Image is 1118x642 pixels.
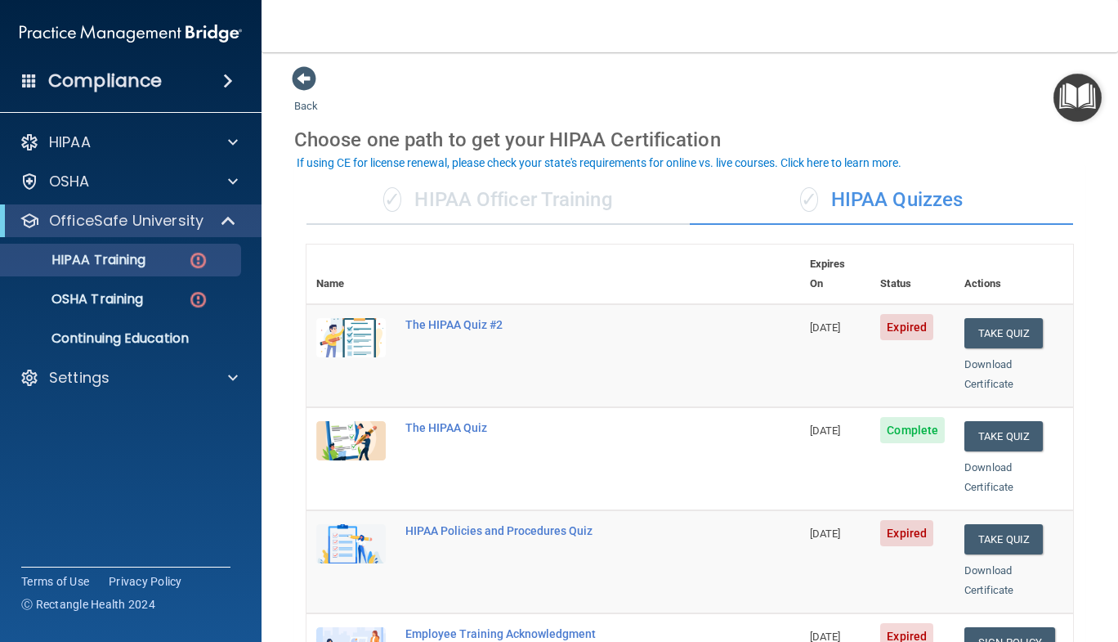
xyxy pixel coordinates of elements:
[188,290,208,310] img: danger-circle.6113f641.png
[800,245,871,304] th: Expires On
[48,70,162,92] h4: Compliance
[11,291,143,308] p: OSHA Training
[188,250,208,271] img: danger-circle.6113f641.png
[21,573,89,590] a: Terms of Use
[49,172,90,191] p: OSHA
[690,176,1073,225] div: HIPAA Quizzes
[405,524,718,537] div: HIPAA Policies and Procedures Quiz
[1053,74,1102,122] button: Open Resource Center
[964,461,1013,493] a: Download Certificate
[11,330,234,347] p: Continuing Education
[964,564,1013,596] a: Download Certificate
[21,596,155,613] span: Ⓒ Rectangle Health 2024
[109,573,182,590] a: Privacy Policy
[20,132,238,152] a: HIPAA
[964,421,1043,451] button: Take Quiz
[800,187,818,212] span: ✓
[880,314,933,340] span: Expired
[294,80,318,112] a: Back
[20,211,237,231] a: OfficeSafe University
[306,245,396,304] th: Name
[964,524,1043,554] button: Take Quiz
[405,627,718,640] div: Employee Training Acknowledgment
[20,17,242,50] img: PMB logo
[294,116,1085,164] div: Choose one path to get your HIPAA Certification
[964,358,1013,390] a: Download Certificate
[405,421,718,434] div: The HIPAA Quiz
[294,155,904,171] button: If using CE for license renewal, please check your state's requirements for online vs. live cours...
[383,187,401,212] span: ✓
[870,245,955,304] th: Status
[810,321,841,334] span: [DATE]
[49,368,110,388] p: Settings
[49,211,203,231] p: OfficeSafe University
[955,245,1073,304] th: Actions
[810,528,841,540] span: [DATE]
[964,318,1043,348] button: Take Quiz
[880,417,945,443] span: Complete
[880,520,933,546] span: Expired
[405,318,718,331] div: The HIPAA Quiz #2
[810,424,841,437] span: [DATE]
[306,176,690,225] div: HIPAA Officer Training
[20,172,238,191] a: OSHA
[49,132,91,152] p: HIPAA
[20,368,238,388] a: Settings
[297,157,901,168] div: If using CE for license renewal, please check your state's requirements for online vs. live cours...
[11,252,145,268] p: HIPAA Training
